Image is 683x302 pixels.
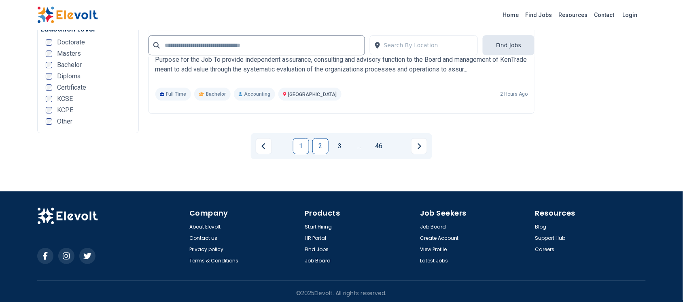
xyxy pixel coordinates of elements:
[256,138,272,154] a: Previous page
[535,235,566,241] a: Support Hub
[46,73,52,80] input: Diploma
[46,84,52,91] input: Certificate
[618,7,643,23] a: Login
[189,235,217,241] a: Contact us
[46,39,52,46] input: Doctorate
[420,235,459,241] a: Create Account
[305,208,415,219] h4: Products
[46,107,52,113] input: KCPE
[288,92,337,97] span: [GEOGRAPHIC_DATA]
[293,138,309,154] a: Page 1 is your current page
[500,8,522,21] a: Home
[297,289,387,297] p: © 2025 Elevolt. All rights reserved.
[155,88,191,101] p: Full Time
[37,6,98,23] img: Elevolt
[522,8,556,21] a: Find Jobs
[420,208,530,219] h4: Job Seekers
[206,91,226,97] span: Bachelor
[234,88,275,101] p: Accounting
[643,263,683,302] iframe: Chat Widget
[420,246,447,253] a: View Profile
[57,84,86,91] span: Certificate
[305,246,329,253] a: Find Jobs
[535,224,547,230] a: Blog
[371,138,387,154] a: Page 46
[256,138,427,154] ul: Pagination
[57,96,73,102] span: KCSE
[155,30,528,101] a: Kenya Trade Network AgencyInternal Auditor – Information Systems – KTNA 7Kenya Trade Network Agen...
[57,50,81,57] span: Masters
[535,208,646,219] h4: Resources
[155,55,528,74] p: Purpose for the Job To provide independent assurance, consulting and advisory function to the Boa...
[57,39,85,46] span: Doctorate
[332,138,348,154] a: Page 3
[305,235,326,241] a: HR Portal
[46,118,52,125] input: Other
[312,138,329,154] a: Page 2
[46,62,52,68] input: Bachelor
[305,224,332,230] a: Start Hiring
[305,258,331,264] a: Job Board
[57,73,81,80] span: Diploma
[483,35,535,55] button: Find Jobs
[46,50,52,57] input: Masters
[189,224,221,230] a: About Elevolt
[189,258,238,264] a: Terms & Conditions
[57,118,72,125] span: Other
[500,91,528,97] p: 2 hours ago
[411,138,427,154] a: Next page
[535,246,555,253] a: Careers
[46,96,52,102] input: KCSE
[57,107,73,113] span: KCPE
[37,208,98,224] img: Elevolt
[420,258,448,264] a: Latest Jobs
[556,8,591,21] a: Resources
[351,138,367,154] a: Jump forward
[591,8,618,21] a: Contact
[57,62,82,68] span: Bachelor
[420,224,446,230] a: Job Board
[189,208,300,219] h4: Company
[189,246,223,253] a: Privacy policy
